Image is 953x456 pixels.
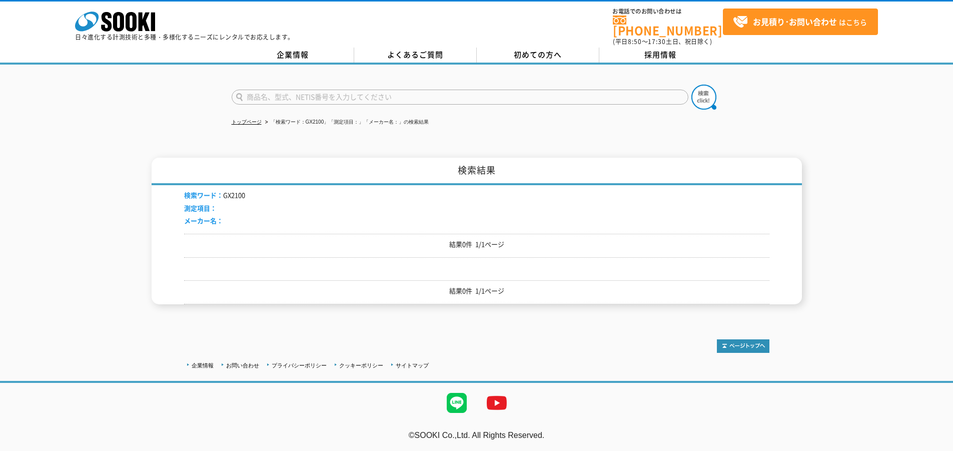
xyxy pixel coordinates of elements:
[232,119,262,125] a: トップページ
[613,37,712,46] span: (平日 ～ 土日、祝日除く)
[733,15,867,30] span: はこちら
[354,48,477,63] a: よくあるご質問
[599,48,722,63] a: 採用情報
[477,48,599,63] a: 初めての方へ
[914,441,953,449] a: テストMail
[184,190,223,200] span: 検索ワード：
[437,383,477,423] img: LINE
[75,34,294,40] p: 日々進化する計測技術と多種・多様化するニーズにレンタルでお応えします。
[184,286,769,296] p: 結果0件 1/1ページ
[184,216,223,225] span: メーカー名：
[613,16,723,36] a: [PHONE_NUMBER]
[184,239,769,250] p: 結果0件 1/1ページ
[717,339,769,353] img: トップページへ
[691,85,716,110] img: btn_search.png
[514,49,562,60] span: 初めての方へ
[184,190,245,201] li: GX2100
[723,9,878,35] a: お見積り･お問い合わせはこちら
[339,362,383,368] a: クッキーポリシー
[648,37,666,46] span: 17:30
[226,362,259,368] a: お問い合わせ
[192,362,214,368] a: 企業情報
[628,37,642,46] span: 8:50
[152,158,802,185] h1: 検索結果
[184,203,217,213] span: 測定項目：
[232,90,688,105] input: 商品名、型式、NETIS番号を入力してください
[272,362,327,368] a: プライバシーポリシー
[477,383,517,423] img: YouTube
[232,48,354,63] a: 企業情報
[396,362,429,368] a: サイトマップ
[263,117,429,128] li: 「検索ワード：GX2100」「測定項目：」「メーカー名：」の検索結果
[753,16,837,28] strong: お見積り･お問い合わせ
[613,9,723,15] span: お電話でのお問い合わせは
